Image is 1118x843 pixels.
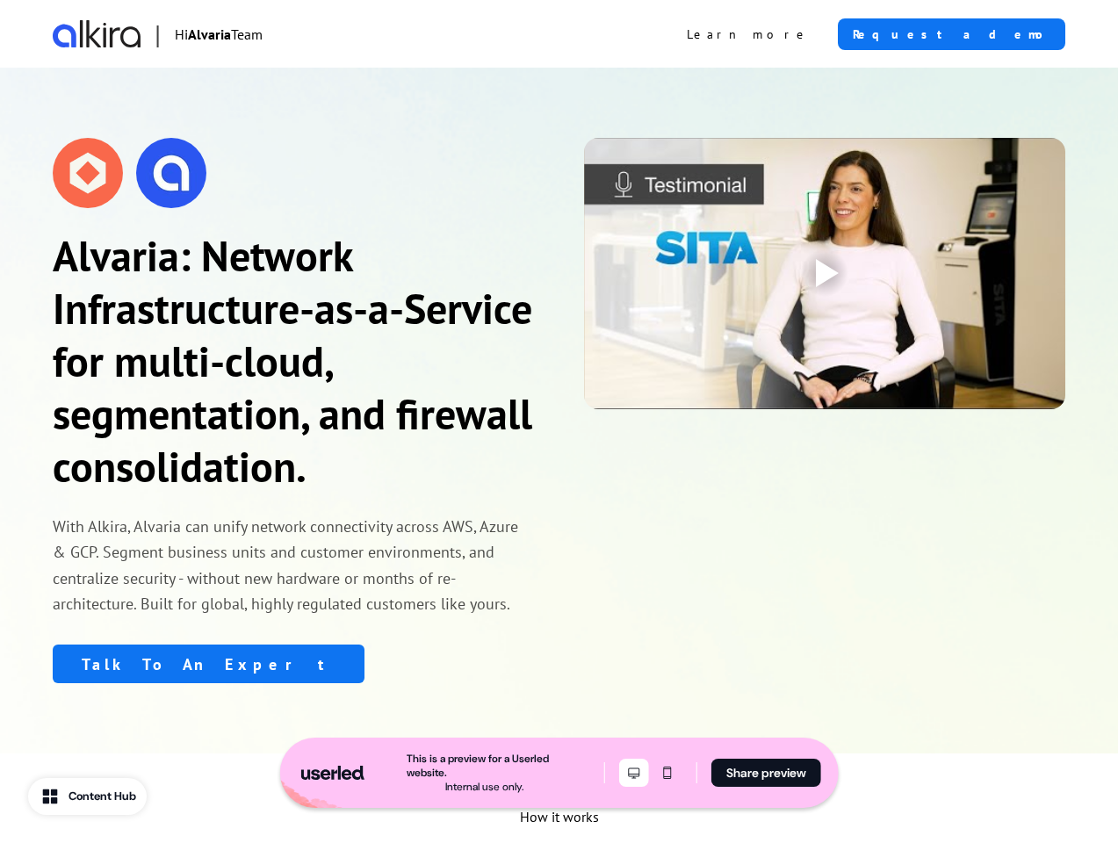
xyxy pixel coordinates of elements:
[673,18,824,50] a: Learn more
[53,228,532,494] strong: Alvaria: Network Infrastructure-as-a-Service for multi-cloud, segmentation, and firewall consolid...
[188,25,231,43] strong: Alvaria
[838,18,1065,50] a: Request a demo
[175,24,263,45] p: Hi Team
[653,759,682,787] button: Mobile mode
[53,514,535,616] p: With Alkira, Alvaria can unify network connectivity across AWS, Azure & GCP. Segment business uni...
[619,759,649,787] button: Desktop mode
[69,788,136,805] div: Content Hub
[155,17,161,51] span: |
[520,806,599,827] p: How it works
[28,778,147,815] button: Content Hub
[407,752,562,780] div: This is a preview for a Userled website.
[53,645,364,683] a: Talk To An Expert
[445,780,523,794] div: Internal use only.
[711,759,821,787] button: Share preview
